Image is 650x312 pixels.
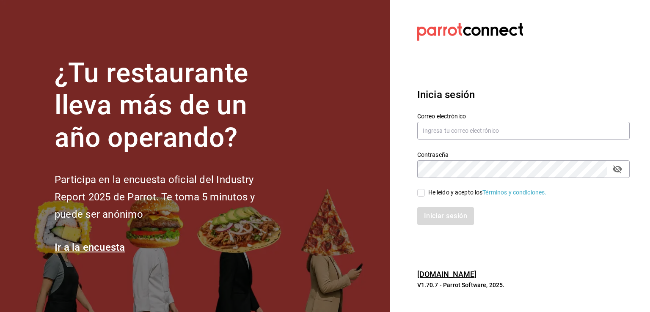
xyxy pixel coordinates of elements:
[428,188,547,197] div: He leído y acepto los
[417,122,630,140] input: Ingresa tu correo electrónico
[55,241,125,253] a: Ir a la encuesta
[417,281,630,289] p: V1.70.7 - Parrot Software, 2025.
[610,162,625,176] button: passwordField
[417,270,477,279] a: [DOMAIN_NAME]
[417,113,630,119] label: Correo electrónico
[55,57,283,154] h1: ¿Tu restaurante lleva más de un año operando?
[55,171,283,223] h2: Participa en la encuesta oficial del Industry Report 2025 de Parrot. Te toma 5 minutos y puede se...
[417,87,630,102] h3: Inicia sesión
[417,151,630,157] label: Contraseña
[482,189,546,196] a: Términos y condiciones.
